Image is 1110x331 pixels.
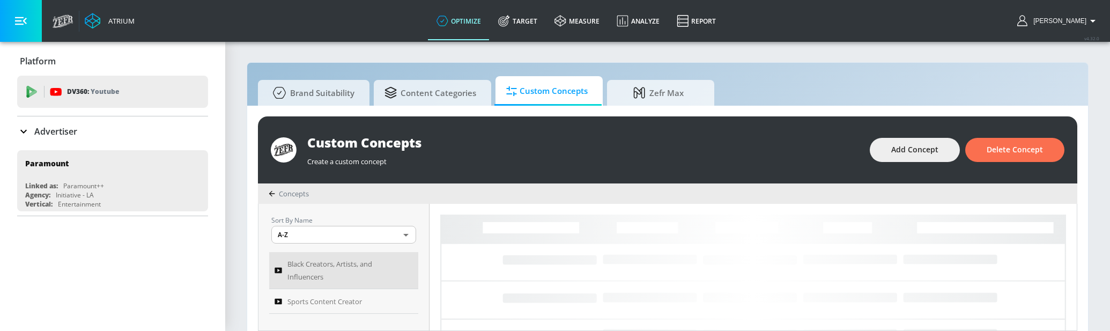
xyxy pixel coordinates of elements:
div: Paramount [25,158,69,168]
div: ParamountLinked as:Paramount++Agency:Initiative - LAVertical:Entertainment [17,150,208,211]
a: Target [490,2,546,40]
div: Custom Concepts [307,134,859,151]
span: Add Concept [891,143,938,157]
span: Black Creators, Artists, and Influencers [287,258,398,283]
div: Atrium [104,16,135,26]
span: Content Categories [384,80,476,106]
a: Sports Content Creator [269,289,418,314]
div: Advertiser [17,116,208,146]
div: Vertical: [25,200,53,209]
div: Entertainment [58,200,101,209]
span: login as: lekhraj.bhadava@zefr.com [1029,17,1086,25]
p: DV360: [67,86,119,98]
span: v 4.32.0 [1084,35,1099,41]
div: Create a custom concept [307,151,859,166]
div: DV360: Youtube [17,76,208,108]
p: Platform [20,55,56,67]
span: Sports Content Creator [287,295,362,308]
div: Linked as: [25,181,58,190]
a: Analyze [608,2,668,40]
p: Sort By Name [271,215,416,226]
div: Initiative - LA [56,190,94,200]
div: Concepts [269,189,309,198]
a: measure [546,2,608,40]
a: Atrium [85,13,135,29]
a: Report [668,2,724,40]
div: A-Z [271,226,416,244]
span: Zefr Max [618,80,699,106]
div: Agency: [25,190,50,200]
span: Custom Concepts [506,78,588,104]
span: Concepts [279,189,309,198]
a: Black Creators, Artists, and Influencers [269,252,418,289]
span: Brand Suitability [269,80,354,106]
button: [PERSON_NAME] [1017,14,1099,27]
p: Youtube [91,86,119,97]
div: Platform [17,46,208,76]
a: optimize [428,2,490,40]
div: Paramount++ [63,181,104,190]
p: Advertiser [34,126,77,137]
button: Add Concept [870,138,960,162]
